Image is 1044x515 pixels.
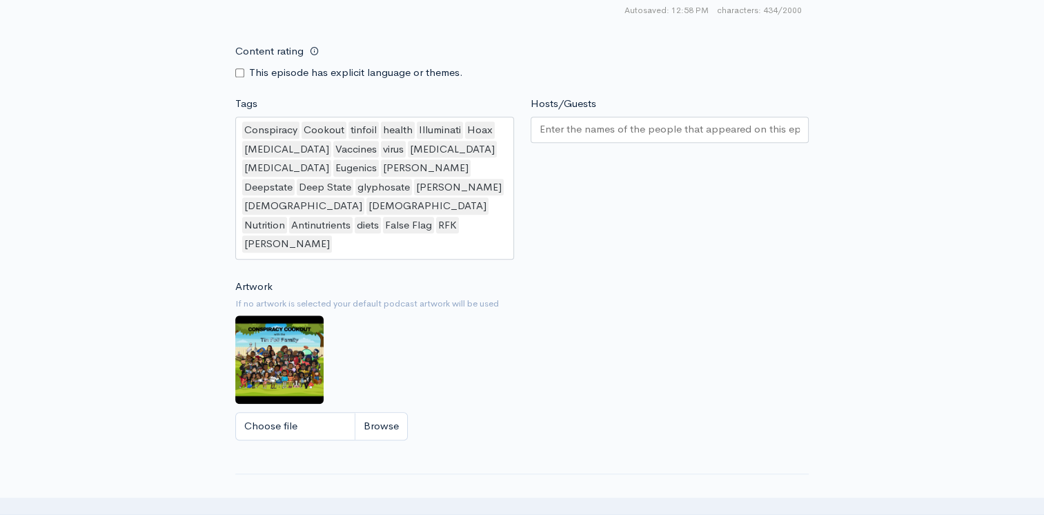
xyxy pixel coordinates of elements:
[381,141,406,158] div: virus
[235,297,809,311] small: If no artwork is selected your default podcast artwork will be used
[333,159,379,177] div: Eugenics
[540,122,800,137] input: Enter the names of the people that appeared on this episode
[624,4,709,17] span: Autosaved: 12:58 PM
[348,122,379,139] div: tinfoil
[383,217,434,234] div: False Flag
[366,197,489,215] div: [DEMOGRAPHIC_DATA]
[242,122,299,139] div: Conspiracy
[242,197,364,215] div: [DEMOGRAPHIC_DATA]
[333,141,379,158] div: Vaccines
[242,141,331,158] div: [MEDICAL_DATA]
[242,179,295,196] div: Deepstate
[408,141,497,158] div: [MEDICAL_DATA]
[355,217,381,234] div: diets
[289,217,353,234] div: Antinutrients
[381,122,415,139] div: health
[297,179,353,196] div: Deep State
[417,122,463,139] div: Illuminati
[717,4,802,17] span: 434/2000
[235,37,304,66] label: Content rating
[242,217,287,234] div: Nutrition
[235,96,257,112] label: Tags
[414,179,504,196] div: [PERSON_NAME]
[531,96,596,112] label: Hosts/Guests
[235,279,273,295] label: Artwork
[381,159,471,177] div: [PERSON_NAME]
[302,122,346,139] div: Cookout
[249,65,463,81] label: This episode has explicit language or themes.
[465,122,495,139] div: Hoax
[242,235,332,253] div: [PERSON_NAME]
[355,179,412,196] div: glyphosate
[436,217,459,234] div: RFK
[242,159,331,177] div: [MEDICAL_DATA]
